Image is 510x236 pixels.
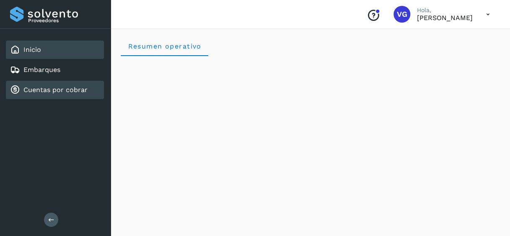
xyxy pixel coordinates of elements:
a: Inicio [23,46,41,54]
p: VIRIDIANA GONZALEZ MENDOZA [417,14,473,22]
div: Cuentas por cobrar [6,81,104,99]
p: Proveedores [28,18,101,23]
span: Resumen operativo [127,42,202,50]
div: Inicio [6,41,104,59]
p: Hola, [417,7,473,14]
a: Embarques [23,66,60,74]
div: Embarques [6,61,104,79]
a: Cuentas por cobrar [23,86,88,94]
